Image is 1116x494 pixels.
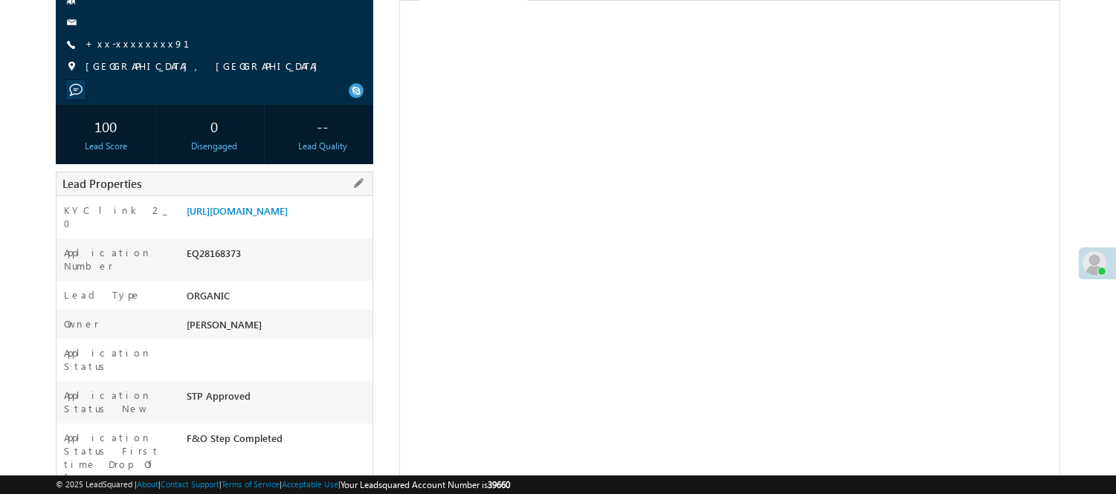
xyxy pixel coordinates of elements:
[183,431,372,452] div: F&O Step Completed
[64,288,141,302] label: Lead Type
[222,479,280,489] a: Terms of Service
[183,288,372,309] div: ORGANIC
[168,140,260,153] div: Disengaged
[59,140,152,153] div: Lead Score
[168,112,260,140] div: 0
[59,112,152,140] div: 100
[187,204,288,217] a: [URL][DOMAIN_NAME]
[341,479,510,490] span: Your Leadsquared Account Number is
[277,140,369,153] div: Lead Quality
[86,37,207,50] a: +xx-xxxxxxxx91
[183,389,372,409] div: STP Approved
[86,59,325,74] span: [GEOGRAPHIC_DATA], [GEOGRAPHIC_DATA]
[56,478,510,492] span: © 2025 LeadSquared | | | | |
[64,246,171,273] label: Application Number
[282,479,338,489] a: Acceptable Use
[64,389,171,415] label: Application Status New
[187,318,262,331] span: [PERSON_NAME]
[64,204,171,230] label: KYC link 2_0
[62,176,141,191] span: Lead Properties
[277,112,369,140] div: --
[64,346,171,373] label: Application Status
[64,317,99,331] label: Owner
[161,479,219,489] a: Contact Support
[137,479,158,489] a: About
[183,246,372,267] div: EQ28168373
[488,479,510,490] span: 39660
[64,431,171,484] label: Application Status First time Drop Off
